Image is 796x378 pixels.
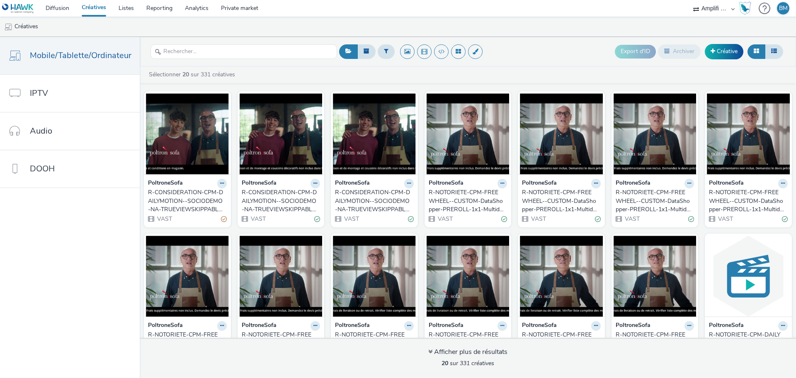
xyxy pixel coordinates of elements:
div: R-NOTORIETE-CPM-FREEWHEEL--CUSTOM-DataShopper-PREROLL-1x1-Multidevice-15s-P-PREROLL-1x1-W35Promo-$$ [616,331,691,356]
span: VAST [343,215,359,223]
span: VAST [156,215,172,223]
input: Rechercher... [150,44,337,59]
div: BM [779,2,788,15]
div: Valide [688,215,694,223]
img: R-NOTORIETE-CPM-FREEWHEEL--CUSTOM-DataShopper-PREROLL-1x1-Multidevice-15s-P-PREROLL-1x1-W37Store-... [240,236,323,317]
img: R-NOTORIETE-CPM-DAILYMOTION--CONTEXTUEL-2559yo-INSTREAM-0x0-Multidevice-NA_$425066631$_W29 visual [707,236,790,317]
img: Hawk Academy [739,2,751,15]
strong: 20 [182,71,189,78]
a: R-NOTORIETE-CPM-FREEWHEEL--CUSTOM-DataShopper-PREROLL-1x1-Multidevice-15s-$427404067$-P-PREROLL-1... [709,188,788,214]
strong: PoltroneSofa [429,321,464,331]
a: R-NOTORIETE-CPM-FREEWHEEL--CUSTOM-DataShopper-PREROLL-1x1-Multidevice-15s-P-PREROLL-1x1-W37Promo-$$ [148,331,227,356]
a: Créative [705,44,743,59]
span: VAST [250,215,266,223]
img: R-NOTORIETE-CPM-FREEWHEEL--CUSTOM-DataShopper-PREROLL-1x1-Multidevice-15s-$427404067$-P-PREROLL-1... [707,93,790,174]
span: VAST [530,215,546,223]
strong: PoltroneSofa [335,179,370,188]
div: R-NOTORIETE-CPM-FREEWHEEL--CUSTOM-DataShopper-PREROLL-1x1-Multidevice-15s-$427404067$-P-PREROLL-1... [709,188,784,214]
img: R-CONSIDERATION-CPM-DAILYMOTION--SOCIODEMO-NA-TRUEVIEWSKIPPABLE-1x1-Multidevice-15s_2025-09-24_W3... [240,93,323,174]
div: Valide [595,215,601,223]
a: R-CONSIDERATION-CPM-DAILYMOTION--SOCIODEMO-NA-TRUEVIEWSKIPPABLE-1x1-Multidevice-15s_[DATE]_W39_Store [335,188,414,214]
a: R-NOTORIETE-CPM-FREEWHEEL--CUSTOM-DataShopper-PREROLL-1x1-Multidevice-15s-$427404067$-P-PREROLL-1... [616,188,694,214]
span: VAST [437,215,453,223]
img: undefined Logo [2,3,34,14]
div: R-NOTORIETE-CPM-FREEWHEEL--CUSTOM-DataShopper-PREROLL-1x1-Multidevice-15s-P-PREROLL-1x1-W36Store-$$ [335,331,410,356]
img: R-NOTORIETE-CPM-FREEWHEEL--CUSTOM-DataShopper-PREROLL-1x1-Multidevice-15s-$427404067$-P-PREROLL-1... [427,93,510,174]
button: Export d'ID [615,45,656,58]
strong: PoltroneSofa [522,321,557,331]
strong: PoltroneSofa [335,321,370,331]
a: R-CONSIDERATION-CPM-DAILYMOTION--SOCIODEMO-NA-TRUEVIEWSKIPPABLE-1x1-Multidevice-30s_[DATE]_W40 [148,188,227,214]
img: R-NOTORIETE-CPM-FREEWHEEL--CUSTOM-DataShopper-PREROLL-1x1-Multidevice-15s-P-PREROLL-1x1-W35Store-... [520,236,603,317]
strong: PoltroneSofa [242,179,277,188]
div: R-CONSIDERATION-CPM-DAILYMOTION--SOCIODEMO-NA-TRUEVIEWSKIPPABLE-1x1-Multidevice-15s_[DATE]_W39_Store [335,188,410,214]
img: R-NOTORIETE-CPM-FREEWHEEL--CUSTOM-DataShopper-PREROLL-1x1-Multidevice-15s-$427404067$-P-PREROLL-1... [520,93,603,174]
div: Valide [501,215,507,223]
a: Hawk Academy [739,2,755,15]
strong: PoltroneSofa [242,321,277,331]
a: R-NOTORIETE-CPM-FREEWHEEL--CUSTOM-DataShopper-PREROLL-1x1-Multidevice-15s-$427404067$-P-PREROLL-1... [429,188,507,214]
div: R-NOTORIETE-CPM-FREEWHEEL--CUSTOM-DataShopper-PREROLL-1x1-Multidevice-15s-$427404067$-P-PREROLL-1... [522,188,597,214]
span: Mobile/Tablette/Ordinateur [30,49,131,61]
img: R-CONSIDERATION-CPM-DAILYMOTION--SOCIODEMO-NA-TRUEVIEWSKIPPABLE-1x1-Multidevice-15s_2025-09-24_W3... [333,93,416,174]
img: R-NOTORIETE-CPM-FREEWHEEL--CUSTOM-DataShopper-PREROLL-1x1-Multidevice-15s-P-PREROLL-1x1-W36Store-... [333,236,416,317]
span: DOOH [30,163,55,175]
strong: PoltroneSofa [148,179,183,188]
a: R-NOTORIETE-CPM-FREEWHEEL--CUSTOM-DataShopper-PREROLL-1x1-Multidevice-15s-P-PREROLL-1x1-W36Promo-$$ [429,331,507,356]
strong: 20 [442,359,448,367]
strong: PoltroneSofa [616,179,650,188]
div: Valide [408,215,414,223]
div: Partiellement valide [221,215,227,223]
a: R-NOTORIETE-CPM-FREEWHEEL--CUSTOM-DataShopper-PREROLL-1x1-Multidevice-15s-P-PREROLL-1x1-W36Store-$$ [335,331,414,356]
span: IPTV [30,87,48,99]
button: Grille [747,44,765,59]
span: VAST [624,215,640,223]
button: Archiver [658,44,701,59]
div: R-NOTORIETE-CPM-FREEWHEEL--CUSTOM-DataShopper-PREROLL-1x1-Multidevice-15s-$427404067$-P-PREROLL-1... [429,188,504,214]
span: Audio [30,125,52,137]
div: Afficher plus de résultats [428,347,507,357]
strong: PoltroneSofa [429,179,464,188]
a: R-CONSIDERATION-CPM-DAILYMOTION--SOCIODEMO-NA-TRUEVIEWSKIPPABLE-1x1-Multidevice-15s_[DATE]_W39_Promo [242,188,320,214]
div: Valide [314,215,320,223]
span: VAST [717,215,733,223]
div: R-CONSIDERATION-CPM-DAILYMOTION--SOCIODEMO-NA-TRUEVIEWSKIPPABLE-1x1-Multidevice-30s_[DATE]_W40 [148,188,223,214]
span: sur 331 créatives [442,359,494,367]
strong: PoltroneSofa [709,321,744,331]
div: R-NOTORIETE-CPM-FREEWHEEL--CUSTOM-DataShopper-PREROLL-1x1-Multidevice-15s-P-PREROLL-1x1-W35Store-... [522,331,597,356]
a: R-NOTORIETE-CPM-FREEWHEEL--CUSTOM-DataShopper-PREROLL-1x1-Multidevice-15s-P-PREROLL-1x1-W37Store-$$ [242,331,320,356]
strong: PoltroneSofa [709,179,744,188]
div: R-CONSIDERATION-CPM-DAILYMOTION--SOCIODEMO-NA-TRUEVIEWSKIPPABLE-1x1-Multidevice-15s_[DATE]_W39_Promo [242,188,317,214]
div: R-NOTORIETE-CPM-FREEWHEEL--CUSTOM-DataShopper-PREROLL-1x1-Multidevice-15s-P-PREROLL-1x1-W37Store-$$ [242,331,317,356]
div: R-NOTORIETE-CPM-FREEWHEEL--CUSTOM-DataShopper-PREROLL-1x1-Multidevice-15s-$427404067$-P-PREROLL-1... [616,188,691,214]
a: R-NOTORIETE-CPM-FREEWHEEL--CUSTOM-DataShopper-PREROLL-1x1-Multidevice-15s-P-PREROLL-1x1-W35Promo-$$ [616,331,694,356]
button: Liste [765,44,783,59]
strong: PoltroneSofa [522,179,557,188]
a: R-NOTORIETE-CPM-DAILYMOTION--CONTEXTUEL-2559yo-INSTREAM-0x0-Multidevice-NA_$425066631$_W29 [709,331,788,356]
img: R-NOTORIETE-CPM-FREEWHEEL--CUSTOM-DataShopper-PREROLL-1x1-Multidevice-15s-P-PREROLL-1x1-W36Promo-... [427,236,510,317]
a: R-NOTORIETE-CPM-FREEWHEEL--CUSTOM-DataShopper-PREROLL-1x1-Multidevice-15s-$427404067$-P-PREROLL-1... [522,188,601,214]
div: R-NOTORIETE-CPM-DAILYMOTION--CONTEXTUEL-2559yo-INSTREAM-0x0-Multidevice-NA_$425066631$_W29 [709,331,784,356]
a: R-NOTORIETE-CPM-FREEWHEEL--CUSTOM-DataShopper-PREROLL-1x1-Multidevice-15s-P-PREROLL-1x1-W35Store-... [522,331,601,356]
img: mobile [4,23,12,31]
div: R-NOTORIETE-CPM-FREEWHEEL--CUSTOM-DataShopper-PREROLL-1x1-Multidevice-15s-P-PREROLL-1x1-W37Promo-$$ [148,331,223,356]
strong: PoltroneSofa [616,321,650,331]
img: R-NOTORIETE-CPM-FREEWHEEL--CUSTOM-DataShopper-PREROLL-1x1-Multidevice-15s-P-PREROLL-1x1-W37Promo-... [146,236,229,317]
div: Valide [782,215,788,223]
img: R-NOTORIETE-CPM-FREEWHEEL--CUSTOM-DataShopper-PREROLL-1x1-Multidevice-15s-$427404067$-P-PREROLL-1... [614,93,696,174]
img: R-CONSIDERATION-CPM-DAILYMOTION--SOCIODEMO-NA-TRUEVIEWSKIPPABLE-1x1-Multidevice-30s_2025-09-29_W4... [146,93,229,174]
div: R-NOTORIETE-CPM-FREEWHEEL--CUSTOM-DataShopper-PREROLL-1x1-Multidevice-15s-P-PREROLL-1x1-W36Promo-$$ [429,331,504,356]
img: R-NOTORIETE-CPM-FREEWHEEL--CUSTOM-DataShopper-PREROLL-1x1-Multidevice-15s-P-PREROLL-1x1-W35Promo-... [614,236,696,317]
strong: PoltroneSofa [148,321,183,331]
a: Sélectionner sur 331 créatives [148,71,238,78]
